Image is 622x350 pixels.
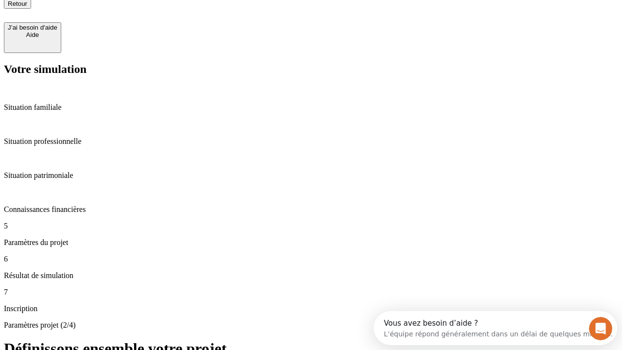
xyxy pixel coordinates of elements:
p: 6 [4,255,618,263]
p: Connaissances financières [4,205,618,214]
div: Aide [8,31,57,38]
iframe: Intercom live chat discovery launcher [374,311,617,345]
p: Situation patrimoniale [4,171,618,180]
p: Résultat de simulation [4,271,618,280]
p: Situation professionnelle [4,137,618,146]
iframe: Intercom live chat [589,317,612,340]
p: 7 [4,288,618,297]
h2: Votre simulation [4,63,618,76]
div: Ouvrir le Messenger Intercom [4,4,268,31]
p: Paramètres projet (2/4) [4,321,618,330]
p: Paramètres du projet [4,238,618,247]
p: 5 [4,222,618,230]
button: J’ai besoin d'aideAide [4,22,61,53]
p: Situation familiale [4,103,618,112]
div: L’équipe répond généralement dans un délai de quelques minutes. [10,16,239,26]
div: Vous avez besoin d’aide ? [10,8,239,16]
p: Inscription [4,304,618,313]
div: J’ai besoin d'aide [8,24,57,31]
